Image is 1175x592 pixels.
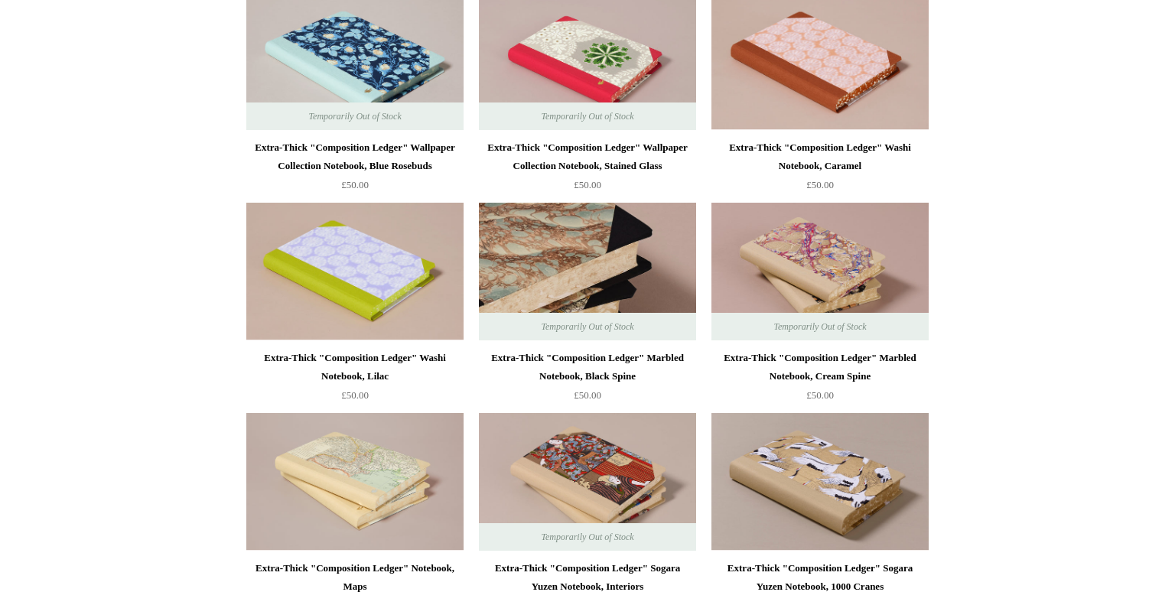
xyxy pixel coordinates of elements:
a: Extra-Thick "Composition Ledger" Sogara Yuzen Notebook, 1000 Cranes Extra-Thick "Composition Ledg... [711,413,929,551]
a: Extra-Thick "Composition Ledger" Marbled Notebook, Cream Spine Extra-Thick "Composition Ledger" M... [711,203,929,340]
a: Extra-Thick "Composition Ledger" Washi Notebook, Lilac Extra-Thick "Composition Ledger" Washi Not... [246,203,464,340]
div: Extra-Thick "Composition Ledger" Marbled Notebook, Cream Spine [715,349,925,385]
a: Extra-Thick "Composition Ledger" Wallpaper Collection Notebook, Blue Rosebuds £50.00 [246,138,464,201]
span: £50.00 [806,179,834,190]
span: £50.00 [574,179,601,190]
span: Temporarily Out of Stock [526,102,649,130]
a: Extra-Thick "Composition Ledger" Wallpaper Collection Notebook, Stained Glass £50.00 [479,138,696,201]
img: Extra-Thick "Composition Ledger" Sogara Yuzen Notebook, Interiors [479,413,696,551]
a: Extra-Thick "Composition Ledger" Marbled Notebook, Cream Spine £50.00 [711,349,929,411]
span: Temporarily Out of Stock [526,313,649,340]
a: Extra-Thick "Composition Ledger" Notebook, Maps Extra-Thick "Composition Ledger" Notebook, Maps [246,413,464,551]
img: Extra-Thick "Composition Ledger" Sogara Yuzen Notebook, 1000 Cranes [711,413,929,551]
span: Temporarily Out of Stock [758,313,881,340]
span: £50.00 [574,389,601,401]
div: Extra-Thick "Composition Ledger" Marbled Notebook, Black Spine [483,349,692,385]
a: Extra-Thick "Composition Ledger" Marbled Notebook, Black Spine Extra-Thick "Composition Ledger" M... [479,203,696,340]
div: Extra-Thick "Composition Ledger" Wallpaper Collection Notebook, Blue Rosebuds [250,138,460,175]
div: Extra-Thick "Composition Ledger" Wallpaper Collection Notebook, Stained Glass [483,138,692,175]
a: Extra-Thick "Composition Ledger" Marbled Notebook, Black Spine £50.00 [479,349,696,411]
img: Extra-Thick "Composition Ledger" Marbled Notebook, Cream Spine [711,203,929,340]
span: Temporarily Out of Stock [293,102,416,130]
span: £50.00 [341,179,369,190]
div: Extra-Thick "Composition Ledger" Washi Notebook, Lilac [250,349,460,385]
a: Extra-Thick "Composition Ledger" Sogara Yuzen Notebook, Interiors Extra-Thick "Composition Ledger... [479,413,696,551]
span: £50.00 [806,389,834,401]
img: Extra-Thick "Composition Ledger" Marbled Notebook, Black Spine [479,203,696,340]
span: £50.00 [341,389,369,401]
a: Extra-Thick "Composition Ledger" Washi Notebook, Lilac £50.00 [246,349,464,411]
span: Temporarily Out of Stock [526,523,649,551]
img: Extra-Thick "Composition Ledger" Notebook, Maps [246,413,464,551]
img: Extra-Thick "Composition Ledger" Washi Notebook, Lilac [246,203,464,340]
a: Extra-Thick "Composition Ledger" Washi Notebook, Caramel £50.00 [711,138,929,201]
div: Extra-Thick "Composition Ledger" Washi Notebook, Caramel [715,138,925,175]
